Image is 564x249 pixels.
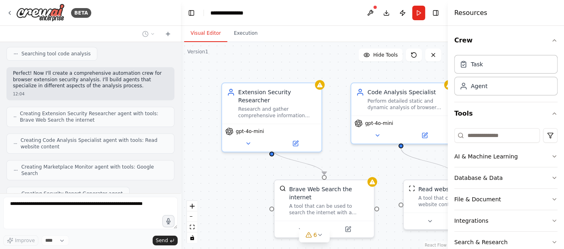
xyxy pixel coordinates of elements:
button: Click to speak your automation idea [162,215,174,227]
span: Creating Extension Security Researcher agent with tools: Brave Web Search the internet [20,110,168,123]
div: A tool that can be used to read a website content. [418,195,498,208]
div: Brave Web Search the internet [289,185,369,201]
span: Send [156,237,168,244]
button: Hide Tools [359,49,403,61]
span: Improve [15,237,35,244]
span: 6 [313,231,317,239]
button: zoom in [187,201,197,211]
div: Extension Security ResearcherResearch and gather comprehensive information about browser extensio... [221,82,322,152]
span: Hide Tools [373,52,398,58]
div: Version 1 [187,49,208,55]
div: Code Analysis SpecialistPerform detailed static and dynamic analysis of browser extension code fo... [350,82,451,144]
p: Perfect! Now I'll create a comprehensive automation crew for browser extension security analysis.... [13,70,168,89]
span: Creating Security Report Generator agent [21,190,123,197]
img: Logo [16,4,65,22]
button: toggle interactivity [187,232,197,243]
div: BETA [71,8,91,18]
div: Code Analysis Specialist [367,88,446,96]
img: BraveSearchTool [279,185,286,192]
button: Integrations [454,210,558,231]
span: gpt-4o-mini [236,128,264,135]
button: Hide left sidebar [186,7,197,19]
button: Hide right sidebar [430,7,441,19]
button: AI & Machine Learning [454,146,558,167]
button: Execution [227,25,264,42]
div: Crew [454,52,558,102]
div: Research and gather comprehensive information about browser extensions from {extension_identifier... [238,106,317,119]
div: Extension Security Researcher [238,88,317,104]
div: React Flow controls [187,201,197,243]
button: fit view [187,222,197,232]
button: Crew [454,29,558,52]
div: Read website content [418,185,480,193]
button: Start a new chat [161,29,174,39]
span: gpt-4o-mini [365,120,393,127]
button: File & Document [454,189,558,210]
button: Tools [454,102,558,125]
div: A tool that can be used to search the internet with a search_query. [289,203,369,216]
span: Creating Marketplace Monitor agent with tools: Google Search [21,164,168,177]
nav: breadcrumb [210,9,249,17]
button: Open in side panel [325,224,371,234]
button: 6 [299,228,330,243]
a: React Flow attribution [425,243,447,247]
span: Searching tool code analysis [21,51,90,57]
button: Switch to previous chat [139,29,158,39]
g: Edge from d05f21ae-9586-455c-b261-cfb84ce0e605 to 2fa754d4-2bc5-45f5-9348-543c3932bf3f [268,148,328,175]
button: Send [153,236,178,245]
g: Edge from 02729580-0d40-41a4-b8ec-f6c17b2430d6 to a2283281-2e90-4514-85c5-6c6c6eed85a3 [397,148,457,175]
div: ScrapeWebsiteToolRead website contentA tool that can be used to read a website content. [403,179,504,230]
img: ScrapeWebsiteTool [409,185,415,192]
button: Improve [3,235,38,246]
div: BraveSearchToolBrave Web Search the internetA tool that can be used to search the internet with a... [274,179,375,238]
div: Task [471,60,483,68]
h4: Resources [454,8,487,18]
button: zoom out [187,211,197,222]
button: Database & Data [454,167,558,188]
button: Open in side panel [273,139,318,148]
button: Open in side panel [402,131,447,140]
div: Perform detailed static and dynamic analysis of browser extension code for {extension_identifier}... [367,98,446,111]
span: Creating Code Analysis Specialist agent with tools: Read website content [21,137,168,150]
div: Agent [471,82,487,90]
div: 12:04 [13,91,168,97]
button: Visual Editor [184,25,227,42]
